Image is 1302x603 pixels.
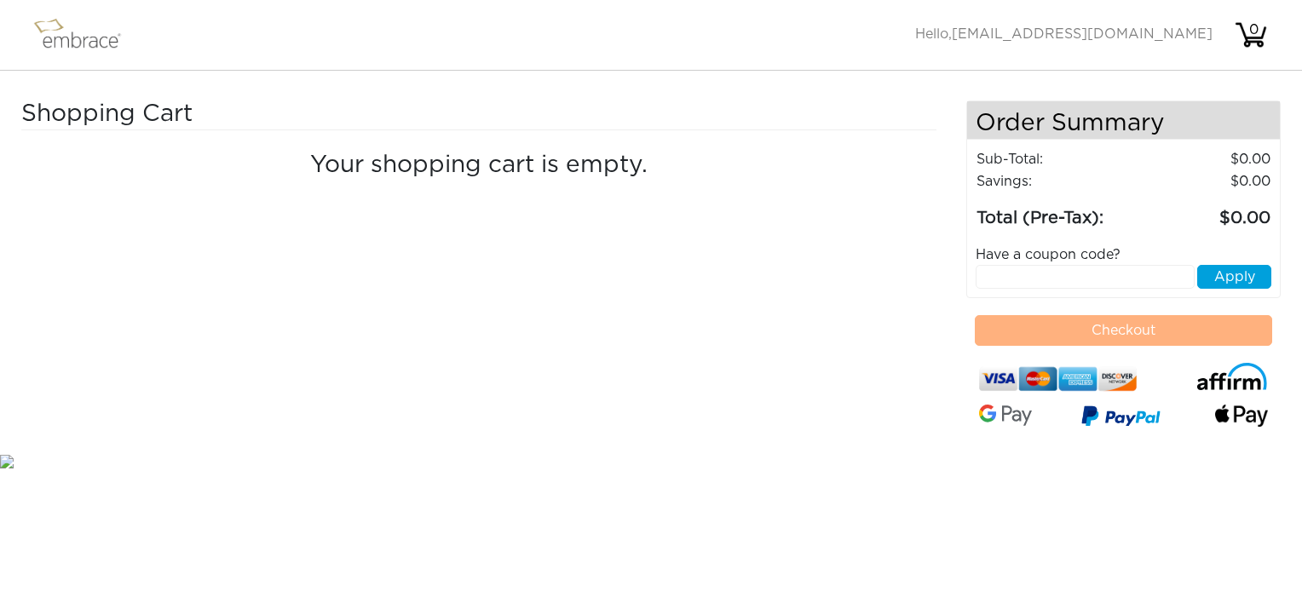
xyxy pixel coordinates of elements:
[1081,401,1161,434] img: paypal-v3.png
[1197,265,1271,289] button: Apply
[976,170,1138,192] td: Savings :
[1138,170,1271,192] td: 0.00
[1138,192,1271,232] td: 0.00
[979,405,1032,426] img: Google-Pay-Logo.svg
[1138,148,1271,170] td: 0.00
[1236,20,1270,40] div: 0
[967,101,1281,140] h4: Order Summary
[30,14,141,56] img: logo.png
[952,27,1213,41] span: [EMAIL_ADDRESS][DOMAIN_NAME]
[1196,363,1268,391] img: affirm-logo.svg
[976,148,1138,170] td: Sub-Total:
[21,100,389,129] h3: Shopping Cart
[915,27,1213,41] span: Hello,
[1215,405,1268,427] img: fullApplePay.png
[1234,27,1268,41] a: 0
[975,315,1273,346] button: Checkout
[963,244,1285,265] div: Have a coupon code?
[979,363,1138,395] img: credit-cards.png
[1234,18,1268,52] img: cart
[34,152,924,181] h4: Your shopping cart is empty.
[976,192,1138,232] td: Total (Pre-Tax):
